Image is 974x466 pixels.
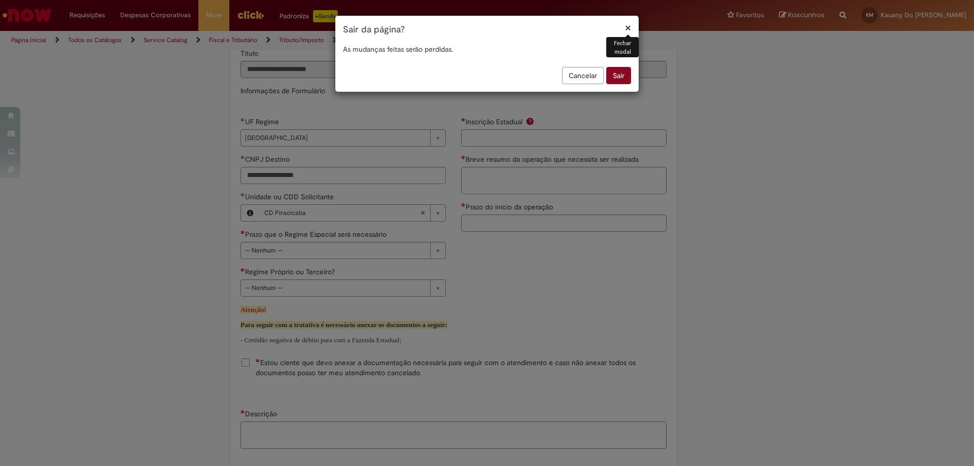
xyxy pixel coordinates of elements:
[562,67,604,84] button: Cancelar
[625,22,631,33] button: Fechar modal
[343,44,631,54] p: As mudanças feitas serão perdidas.
[606,37,639,57] div: Fechar modal
[606,67,631,84] button: Sair
[343,23,631,37] h1: Sair da página?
